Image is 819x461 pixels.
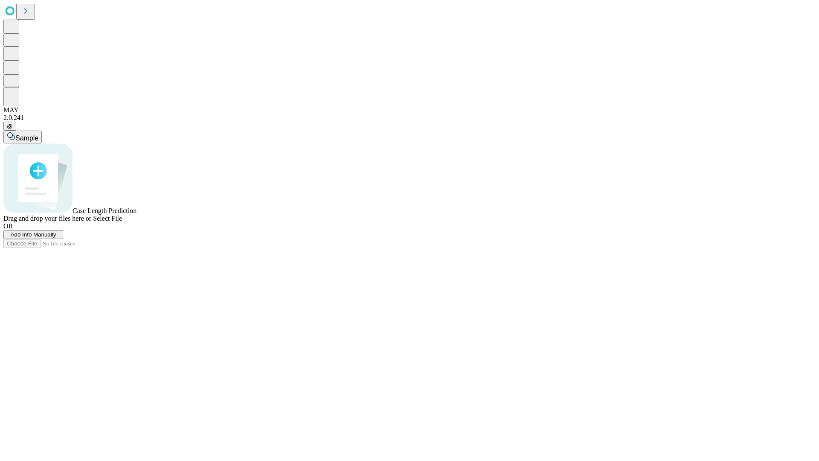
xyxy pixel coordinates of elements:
span: Case Length Prediction [73,207,136,214]
span: Sample [15,134,38,142]
button: Add Info Manually [3,230,63,239]
div: MAY [3,106,816,114]
span: Drag and drop your files here or [3,215,91,222]
div: 2.0.241 [3,114,816,122]
span: Select File [93,215,122,222]
button: Sample [3,131,42,143]
button: @ [3,122,16,131]
span: Add Info Manually [11,231,56,238]
span: OR [3,222,13,230]
span: @ [7,123,13,129]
